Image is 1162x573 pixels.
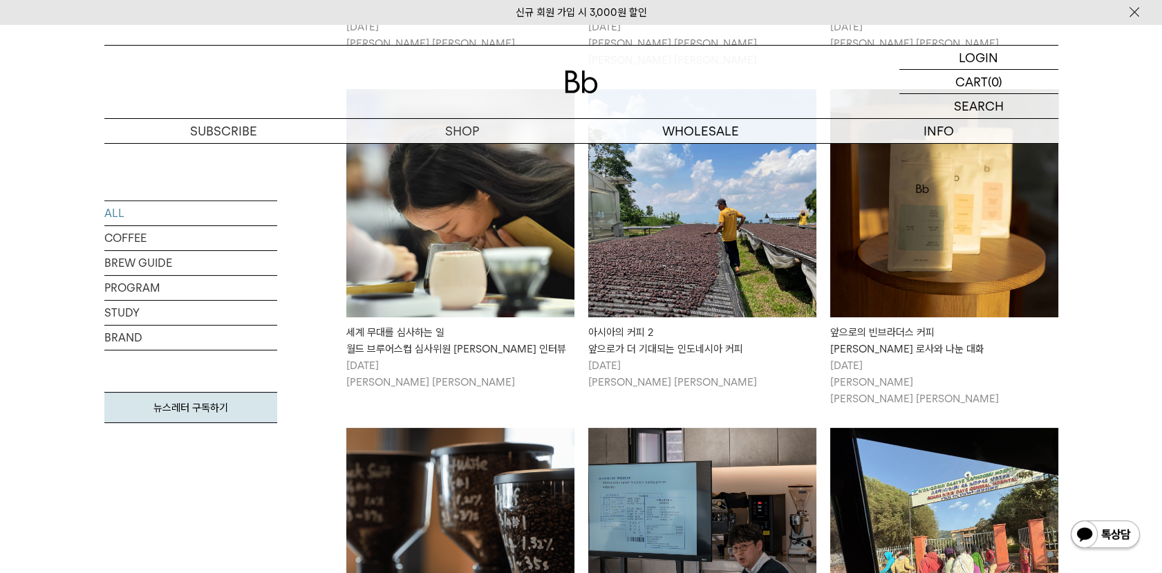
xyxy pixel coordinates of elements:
[830,89,1058,317] img: 앞으로의 빈브라더스 커피 그린빈 바이어 로사와 나눈 대화
[104,326,277,350] a: BRAND
[899,46,1058,70] a: LOGIN
[588,89,816,391] a: 아시아의 커피 2앞으로가 더 기대되는 인도네시아 커피 아시아의 커피 2앞으로가 더 기대되는 인도네시아 커피 [DATE][PERSON_NAME] [PERSON_NAME]
[955,70,988,93] p: CART
[346,324,574,357] div: 세계 무대를 심사하는 일 월드 브루어스컵 심사위원 [PERSON_NAME] 인터뷰
[104,119,343,143] a: SUBSCRIBE
[959,46,998,69] p: LOGIN
[346,89,574,391] a: 세계 무대를 심사하는 일월드 브루어스컵 심사위원 크리스티 인터뷰 세계 무대를 심사하는 일월드 브루어스컵 심사위원 [PERSON_NAME] 인터뷰 [DATE][PERSON_NA...
[954,94,1004,118] p: SEARCH
[830,89,1058,407] a: 앞으로의 빈브라더스 커피 그린빈 바이어 로사와 나눈 대화 앞으로의 빈브라더스 커피[PERSON_NAME] 로사와 나눈 대화 [DATE][PERSON_NAME][PERSON_N...
[581,119,820,143] p: WHOLESALE
[343,119,581,143] a: SHOP
[1069,519,1141,552] img: 카카오톡 채널 1:1 채팅 버튼
[346,357,574,391] p: [DATE] [PERSON_NAME] [PERSON_NAME]
[988,70,1002,93] p: (0)
[104,226,277,250] a: COFFEE
[899,70,1058,94] a: CART (0)
[104,276,277,300] a: PROGRAM
[104,301,277,325] a: STUDY
[104,251,277,275] a: BREW GUIDE
[104,201,277,225] a: ALL
[346,89,574,317] img: 세계 무대를 심사하는 일월드 브루어스컵 심사위원 크리스티 인터뷰
[820,119,1058,143] p: INFO
[516,6,647,19] a: 신규 회원 가입 시 3,000원 할인
[565,71,598,93] img: 로고
[104,392,277,423] a: 뉴스레터 구독하기
[830,357,1058,407] p: [DATE] [PERSON_NAME] [PERSON_NAME] [PERSON_NAME]
[588,357,816,391] p: [DATE] [PERSON_NAME] [PERSON_NAME]
[588,324,816,357] div: 아시아의 커피 2 앞으로가 더 기대되는 인도네시아 커피
[588,89,816,317] img: 아시아의 커피 2앞으로가 더 기대되는 인도네시아 커피
[830,324,1058,357] div: 앞으로의 빈브라더스 커피 [PERSON_NAME] 로사와 나눈 대화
